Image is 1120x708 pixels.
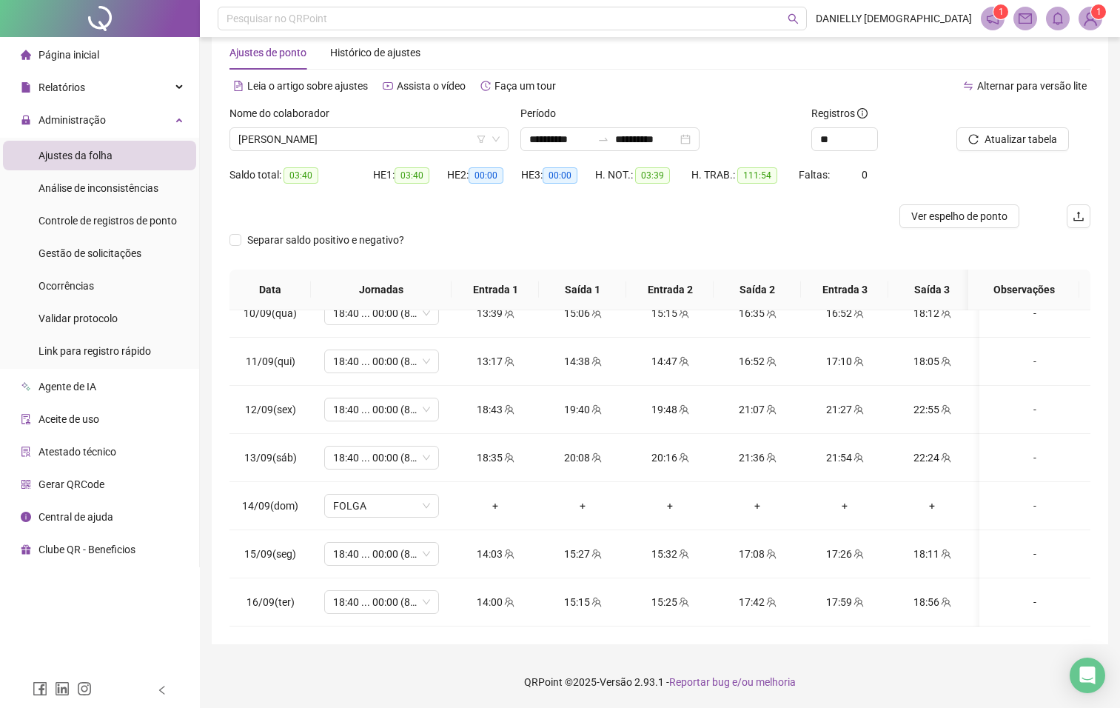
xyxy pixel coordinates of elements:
[900,401,964,418] div: 22:55
[551,498,614,514] div: +
[503,549,514,559] span: team
[551,401,614,418] div: 19:40
[595,167,691,184] div: H. NOT.:
[503,356,514,367] span: team
[986,12,999,25] span: notification
[590,308,602,318] span: team
[852,308,864,318] span: team
[626,270,714,310] th: Entrada 2
[911,208,1007,224] span: Ver espelho de ponto
[677,452,689,463] span: team
[333,350,430,373] span: 18:40 ... 00:00 (8 HORAS)
[635,167,670,184] span: 03:39
[463,353,527,370] div: 13:17
[638,353,702,370] div: 14:47
[980,281,1067,298] span: Observações
[503,597,514,607] span: team
[246,355,295,367] span: 11/09(qui)
[677,308,689,318] span: team
[1019,12,1032,25] span: mail
[503,404,514,415] span: team
[229,270,311,310] th: Data
[284,167,318,184] span: 03:40
[21,512,31,522] span: info-circle
[38,114,106,126] span: Administração
[939,597,951,607] span: team
[21,414,31,424] span: audit
[463,546,527,562] div: 14:03
[813,498,876,514] div: +
[852,404,864,415] span: team
[725,546,789,562] div: 17:08
[939,404,951,415] span: team
[38,81,85,93] span: Relatórios
[233,81,244,91] span: file-text
[939,549,951,559] span: team
[714,270,801,310] th: Saída 2
[477,135,486,144] span: filter
[638,498,702,514] div: +
[38,345,151,357] span: Link para registro rápido
[1051,12,1064,25] span: bell
[245,404,296,415] span: 12/09(sex)
[857,108,868,118] span: info-circle
[900,353,964,370] div: 18:05
[900,546,964,562] div: 18:11
[725,498,789,514] div: +
[38,247,141,259] span: Gestão de solicitações
[247,596,295,608] span: 16/09(ter)
[77,681,92,696] span: instagram
[677,356,689,367] span: team
[991,401,1079,418] div: -
[677,597,689,607] span: team
[333,398,430,421] span: 18:40 ... 00:00 (8 HORAS)
[397,80,466,92] span: Assista o vídeo
[991,450,1079,466] div: -
[597,133,609,145] span: to
[813,353,876,370] div: 17:10
[55,681,70,696] span: linkedin
[968,270,1079,310] th: Observações
[985,131,1057,147] span: Atualizar tabela
[638,546,702,562] div: 15:32
[991,305,1079,321] div: -
[669,676,796,688] span: Reportar bug e/ou melhoria
[551,305,614,321] div: 15:06
[1070,658,1105,693] div: Open Intercom Messenger
[813,594,876,610] div: 17:59
[383,81,393,91] span: youtube
[480,81,491,91] span: history
[590,404,602,415] span: team
[38,413,99,425] span: Aceite de uso
[21,115,31,125] span: lock
[395,167,429,184] span: 03:40
[1079,7,1101,30] img: 89256
[38,544,135,555] span: Clube QR - Beneficios
[238,128,500,150] span: JOYCE FERREIRA BERNARDINO DA SILVA
[38,381,96,393] span: Agente de IA
[765,452,777,463] span: team
[463,401,527,418] div: 18:43
[247,80,368,92] span: Leia o artigo sobre ajustes
[333,591,430,613] span: 18:40 ... 00:00 (8 HORAS)
[33,681,47,696] span: facebook
[1091,4,1106,19] sup: Atualize o seu contato no menu Meus Dados
[862,169,868,181] span: 0
[813,546,876,562] div: 17:26
[242,500,298,512] span: 14/09(dom)
[241,232,410,248] span: Separar saldo positivo e negativo?
[900,450,964,466] div: 22:24
[725,305,789,321] div: 16:35
[638,401,702,418] div: 19:48
[503,308,514,318] span: team
[816,10,972,27] span: DANIELLY [DEMOGRAPHIC_DATA]
[813,450,876,466] div: 21:54
[333,302,430,324] span: 18:40 ... 00:00 (8 HORAS)
[900,498,964,514] div: +
[725,450,789,466] div: 21:36
[229,105,339,121] label: Nome do colaborador
[993,4,1008,19] sup: 1
[463,498,527,514] div: +
[469,167,503,184] span: 00:00
[691,167,799,184] div: H. TRAB.:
